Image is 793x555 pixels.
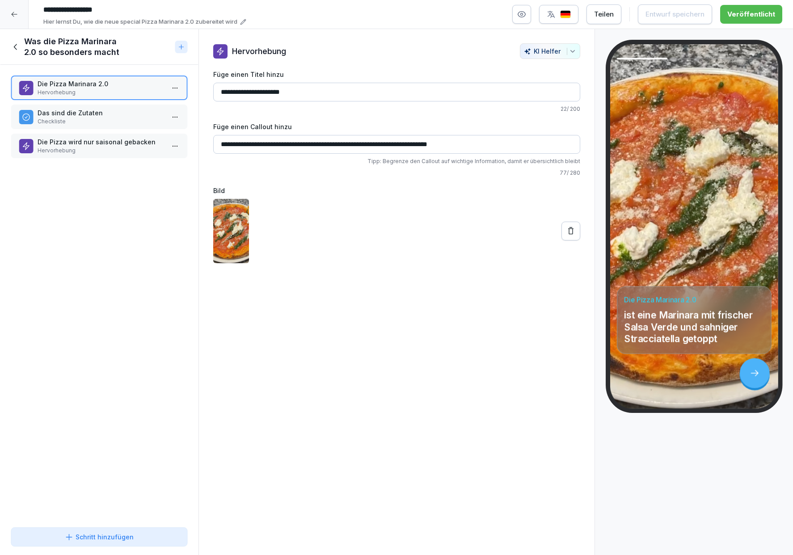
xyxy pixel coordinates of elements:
h4: Die Pizza Marinara 2.0 [624,295,764,305]
p: Hervorhebung [38,147,165,155]
div: Die Pizza wird nur saisonal gebackenHervorhebung [11,134,188,158]
p: 77 / 280 [213,169,580,177]
img: de.svg [560,10,571,19]
div: Veröffentlicht [727,9,775,19]
img: yfjaer6di9rmqwxbetybzxnn.png [213,199,249,263]
div: KI Helfer [524,47,576,55]
div: Entwurf speichern [645,9,704,19]
p: Die Pizza Marinara 2.0 [38,79,165,88]
p: 22 / 200 [213,105,580,113]
div: Die Pizza Marinara 2.0Hervorhebung [11,76,188,100]
h1: Was die Pizza Marinara 2.0 so besonders macht [24,36,172,58]
button: Entwurf speichern [638,4,712,24]
button: Schritt hinzufügen [11,527,188,547]
label: Bild [213,186,580,195]
p: Hervorhebung [38,88,165,97]
button: Veröffentlicht [720,5,782,24]
button: Teilen [586,4,621,24]
div: Das sind die ZutatenCheckliste [11,105,188,129]
p: Hier lernst Du, wie die neue special Pizza Marinara 2.0 zubereitet wird [43,17,237,26]
p: Checkliste [38,118,165,126]
label: Füge einen Titel hinzu [213,70,580,79]
label: Füge einen Callout hinzu [213,122,580,131]
div: Teilen [594,9,614,19]
p: Hervorhebung [232,45,286,57]
button: KI Helfer [520,43,580,59]
p: Tipp: Begrenze den Callout auf wichtige Information, damit er übersichtlich bleibt [213,157,580,165]
p: Die Pizza wird nur saisonal gebacken [38,137,165,147]
div: Schritt hinzufügen [65,532,134,542]
p: Das sind die Zutaten [38,108,165,118]
p: ist eine Marinara mit frischer Salsa Verde und sahniger Stracciatella getoppt [624,309,764,345]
